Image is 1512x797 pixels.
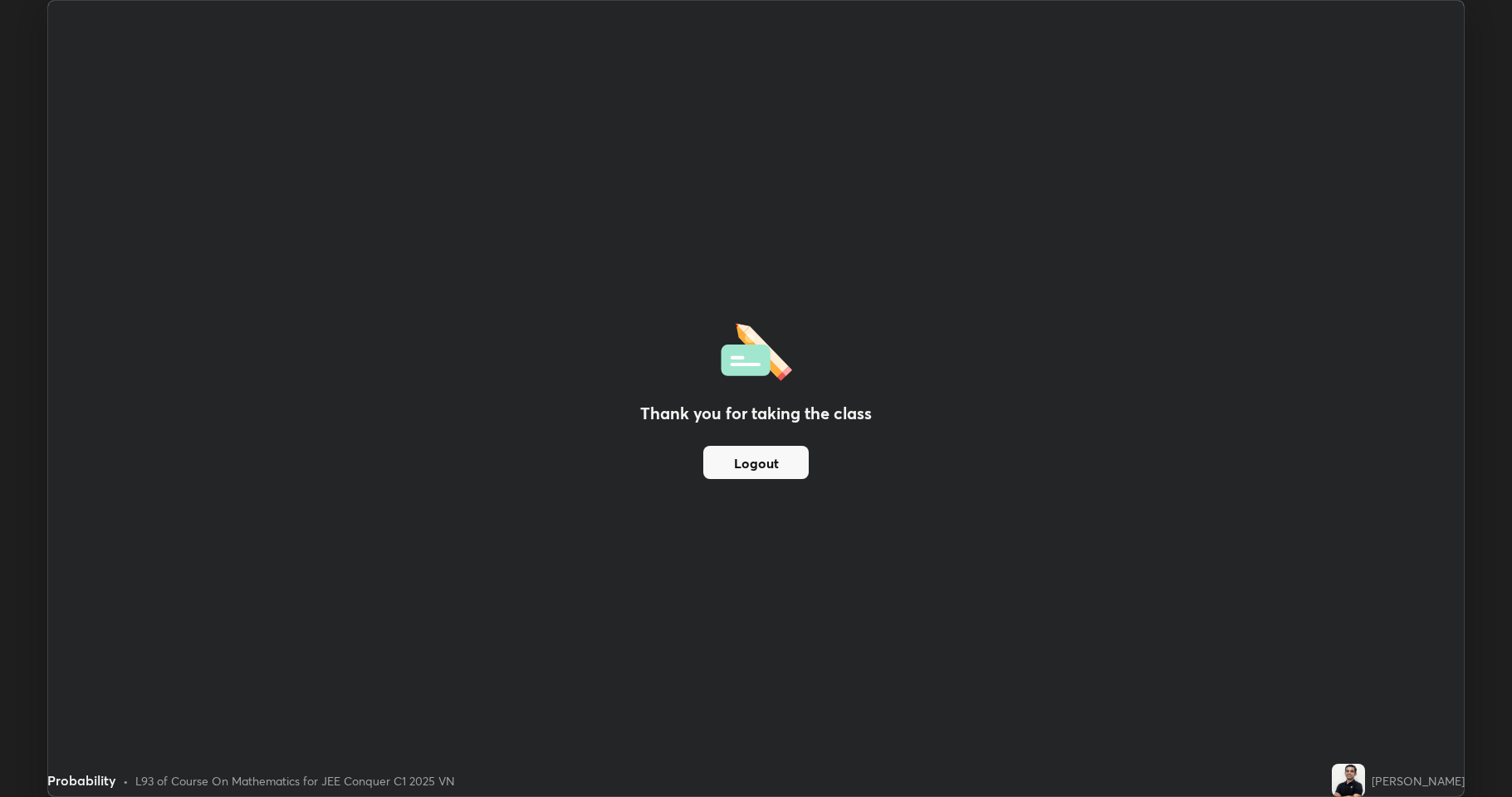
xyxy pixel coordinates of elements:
[1372,772,1465,790] div: [PERSON_NAME]
[47,770,116,790] div: Probability
[721,318,792,381] img: offlineFeedback.1438e8b3.svg
[640,401,872,426] h2: Thank you for taking the class
[123,772,129,790] div: •
[1332,764,1365,797] img: f8aae543885a491b8a905e74841c74d5.jpg
[135,772,455,790] div: L93 of Course On Mathematics for JEE Conquer C1 2025 VN
[703,446,809,479] button: Logout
